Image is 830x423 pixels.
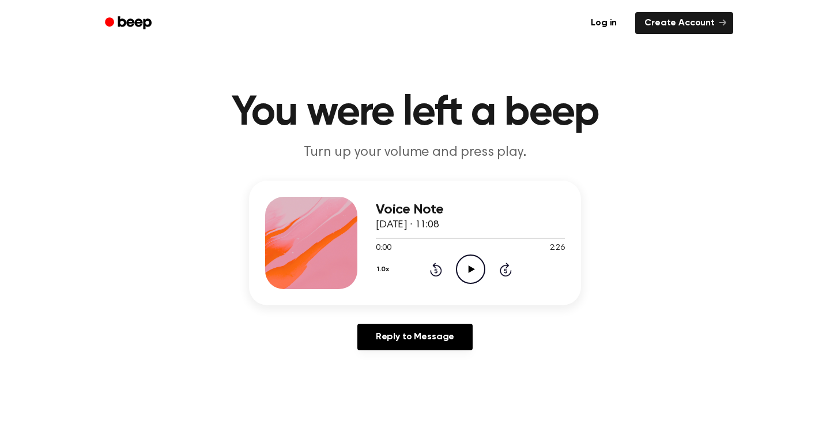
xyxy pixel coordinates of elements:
[97,12,162,35] a: Beep
[376,220,439,230] span: [DATE] · 11:08
[376,202,565,218] h3: Voice Note
[550,242,565,254] span: 2:26
[635,12,733,34] a: Create Account
[376,260,393,279] button: 1.0x
[194,143,636,162] p: Turn up your volume and press play.
[120,92,710,134] h1: You were left a beep
[357,324,473,350] a: Reply to Message
[579,10,628,36] a: Log in
[376,242,391,254] span: 0:00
